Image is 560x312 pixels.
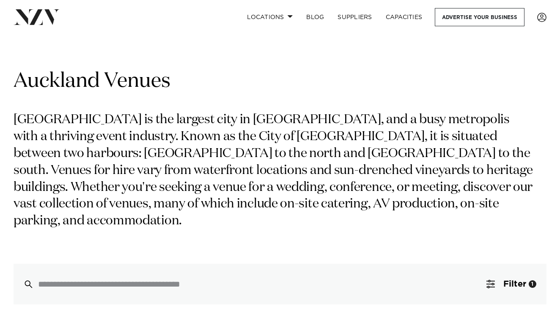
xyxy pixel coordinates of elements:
[529,280,536,288] div: 1
[14,68,546,95] h1: Auckland Venues
[14,112,536,230] p: [GEOGRAPHIC_DATA] is the largest city in [GEOGRAPHIC_DATA], and a busy metropolis with a thriving...
[299,8,331,26] a: BLOG
[379,8,429,26] a: Capacities
[476,264,546,304] button: Filter1
[240,8,299,26] a: Locations
[503,280,526,288] span: Filter
[435,8,524,26] a: Advertise your business
[14,9,60,25] img: nzv-logo.png
[331,8,379,26] a: SUPPLIERS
